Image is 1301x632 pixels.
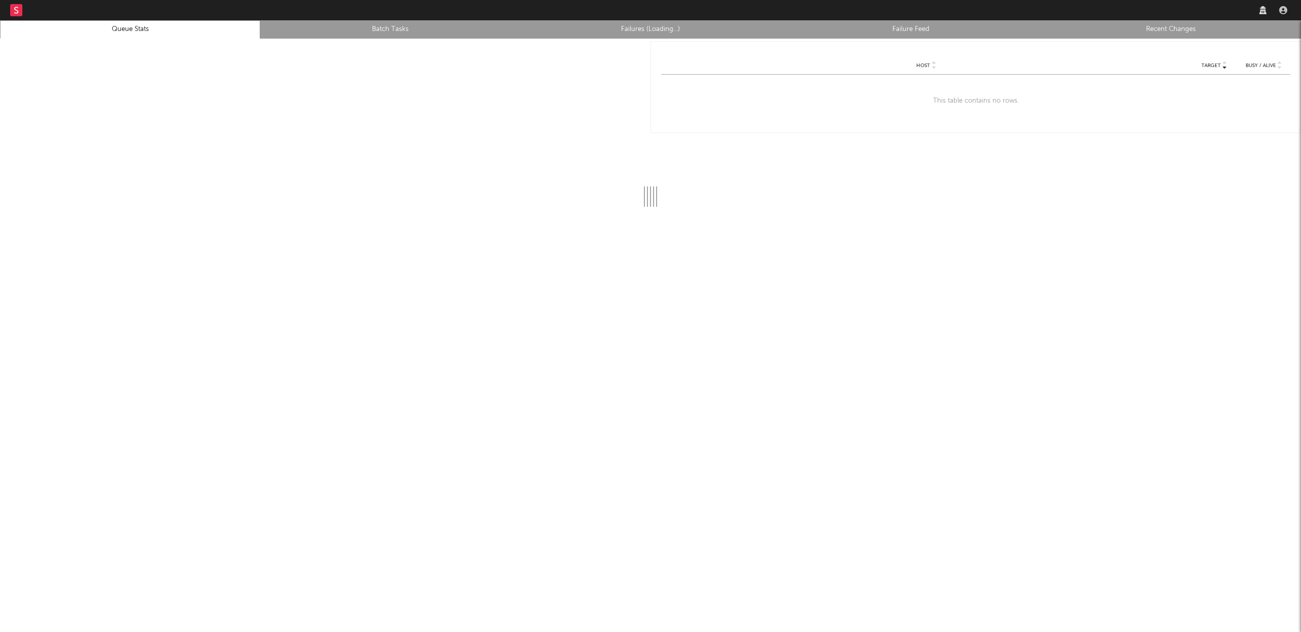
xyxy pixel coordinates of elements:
[526,23,775,36] a: Failures (Loading...)
[661,75,1290,128] div: This table contains no rows.
[1046,23,1295,36] a: Recent Changes
[916,62,930,69] span: Host
[6,23,255,36] a: Queue Stats
[786,23,1035,36] a: Failure Feed
[1246,62,1276,69] span: Busy / Alive
[266,23,515,36] a: Batch Tasks
[1201,62,1221,69] span: Target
